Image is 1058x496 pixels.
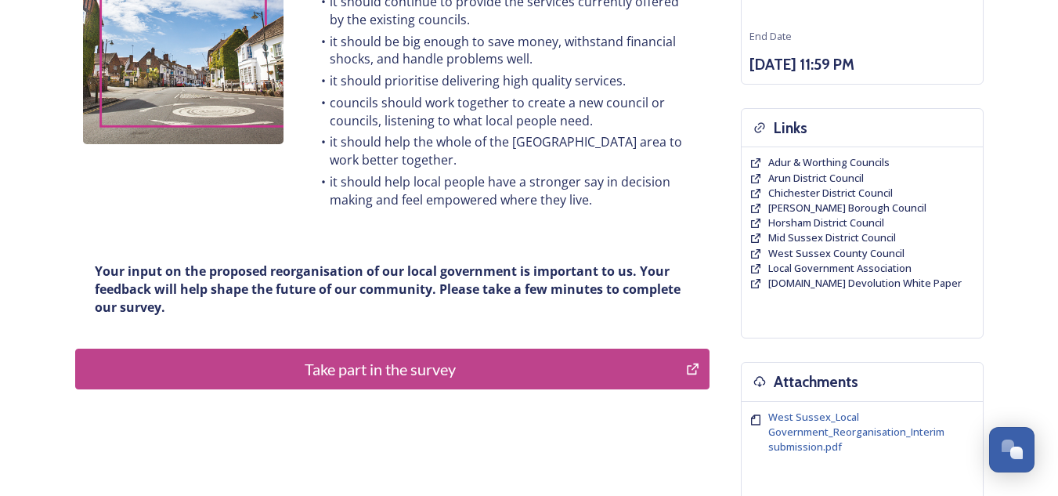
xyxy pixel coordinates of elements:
[75,349,710,389] button: Take part in the survey
[311,94,689,129] li: councils should work together to create a new council or councils, listening to what local people...
[95,262,684,315] strong: Your input on the proposed reorganisation of our local government is important to us. Your feedba...
[768,171,864,185] span: Arun District Council
[768,186,893,200] span: Chichester District Council
[768,276,962,291] a: [DOMAIN_NAME] Devolution White Paper
[768,155,890,169] span: Adur & Worthing Councils
[768,155,890,170] a: Adur & Worthing Councils
[774,117,807,139] h3: Links
[768,186,893,201] a: Chichester District Council
[749,29,792,43] span: End Date
[768,261,912,275] span: Local Government Association
[768,246,905,261] a: West Sussex County Council
[768,410,944,454] span: West Sussex_Local Government_Reorganisation_Interim submission.pdf
[768,215,884,230] a: Horsham District Council
[768,276,962,290] span: [DOMAIN_NAME] Devolution White Paper
[311,133,689,168] li: it should help the whole of the [GEOGRAPHIC_DATA] area to work better together.
[768,246,905,260] span: West Sussex County Council
[768,230,896,245] a: Mid Sussex District Council
[749,53,975,76] h3: [DATE] 11:59 PM
[768,230,896,244] span: Mid Sussex District Council
[768,171,864,186] a: Arun District Council
[84,357,678,381] div: Take part in the survey
[768,261,912,276] a: Local Government Association
[311,72,689,90] li: it should prioritise delivering high quality services.
[311,173,689,208] li: it should help local people have a stronger say in decision making and feel empowered where they ...
[311,33,689,68] li: it should be big enough to save money, withstand financial shocks, and handle problems well.
[768,201,926,215] a: [PERSON_NAME] Borough Council
[774,371,858,393] h3: Attachments
[989,427,1035,472] button: Open Chat
[768,215,884,230] span: Horsham District Council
